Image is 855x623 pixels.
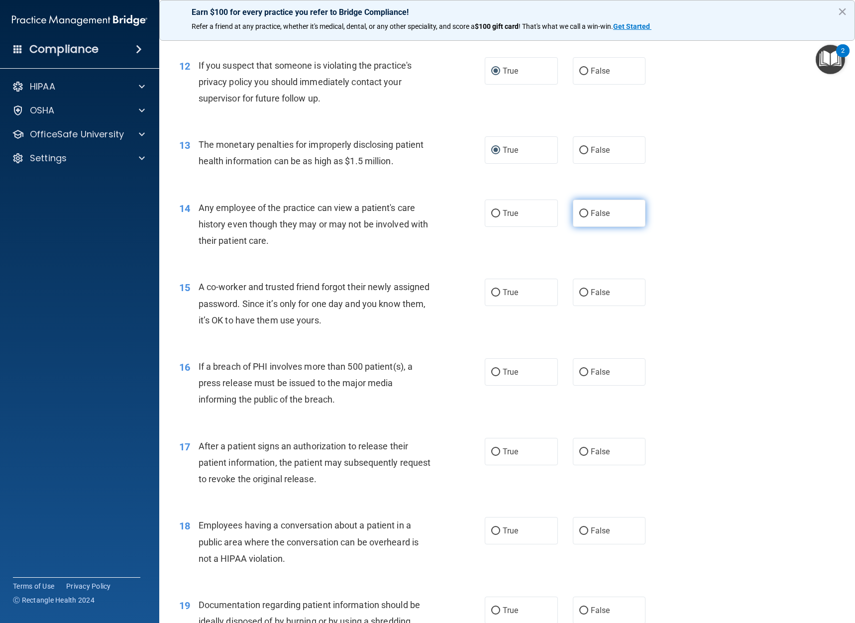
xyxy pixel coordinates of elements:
input: True [491,369,500,376]
input: False [579,210,588,217]
input: False [579,527,588,535]
span: 16 [179,361,190,373]
a: Privacy Policy [66,581,111,591]
span: False [591,367,610,377]
p: OSHA [30,104,55,116]
input: True [491,289,500,297]
span: False [591,145,610,155]
a: HIPAA [12,81,145,93]
span: True [503,367,518,377]
span: Refer a friend at any practice, whether it's medical, dental, or any other speciality, and score a [192,22,475,30]
input: True [491,68,500,75]
span: 19 [179,600,190,612]
span: True [503,526,518,535]
span: True [503,447,518,456]
span: ! That's what we call a win-win. [519,22,613,30]
input: False [579,607,588,615]
span: Ⓒ Rectangle Health 2024 [13,595,95,605]
input: True [491,147,500,154]
span: True [503,66,518,76]
span: After a patient signs an authorization to release their patient information, the patient may subs... [199,441,431,484]
input: False [579,289,588,297]
button: Close [838,3,847,19]
input: True [491,448,500,456]
span: False [591,288,610,297]
span: 14 [179,203,190,214]
span: If you suspect that someone is violating the practice's privacy policy you should immediately con... [199,60,412,104]
span: A co-worker and trusted friend forgot their newly assigned password. Since it’s only for one day ... [199,282,430,325]
span: True [503,208,518,218]
p: HIPAA [30,81,55,93]
span: True [503,288,518,297]
span: 13 [179,139,190,151]
span: False [591,526,610,535]
img: PMB logo [12,10,147,30]
strong: $100 gift card [475,22,519,30]
p: Settings [30,152,67,164]
span: False [591,208,610,218]
span: False [591,606,610,615]
span: False [591,66,610,76]
a: Settings [12,152,145,164]
button: Open Resource Center, 2 new notifications [816,45,845,74]
span: 15 [179,282,190,294]
span: 12 [179,60,190,72]
input: False [579,369,588,376]
a: OSHA [12,104,145,116]
div: 2 [841,51,845,64]
input: True [491,607,500,615]
input: True [491,210,500,217]
span: True [503,145,518,155]
strong: Get Started [613,22,650,30]
input: True [491,527,500,535]
span: Any employee of the practice can view a patient's care history even though they may or may not be... [199,203,428,246]
input: False [579,448,588,456]
p: OfficeSafe University [30,128,124,140]
span: If a breach of PHI involves more than 500 patient(s), a press release must be issued to the major... [199,361,413,405]
a: Terms of Use [13,581,54,591]
input: False [579,68,588,75]
a: Get Started [613,22,651,30]
h4: Compliance [29,42,99,56]
span: 18 [179,520,190,532]
span: 17 [179,441,190,453]
span: False [591,447,610,456]
input: False [579,147,588,154]
a: OfficeSafe University [12,128,145,140]
span: True [503,606,518,615]
p: Earn $100 for every practice you refer to Bridge Compliance! [192,7,823,17]
span: Employees having a conversation about a patient in a public area where the conversation can be ov... [199,520,419,563]
span: The monetary penalties for improperly disclosing patient health information can be as high as $1.... [199,139,424,166]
